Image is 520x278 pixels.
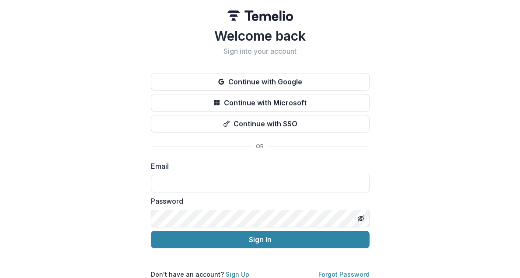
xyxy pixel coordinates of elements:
button: Sign In [151,231,370,248]
button: Toggle password visibility [354,212,368,226]
h1: Welcome back [151,28,370,44]
a: Forgot Password [318,271,370,278]
h2: Sign into your account [151,47,370,56]
a: Sign Up [226,271,249,278]
label: Password [151,196,364,206]
label: Email [151,161,364,171]
button: Continue with Microsoft [151,94,370,111]
img: Temelio [227,10,293,21]
button: Continue with Google [151,73,370,90]
button: Continue with SSO [151,115,370,132]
